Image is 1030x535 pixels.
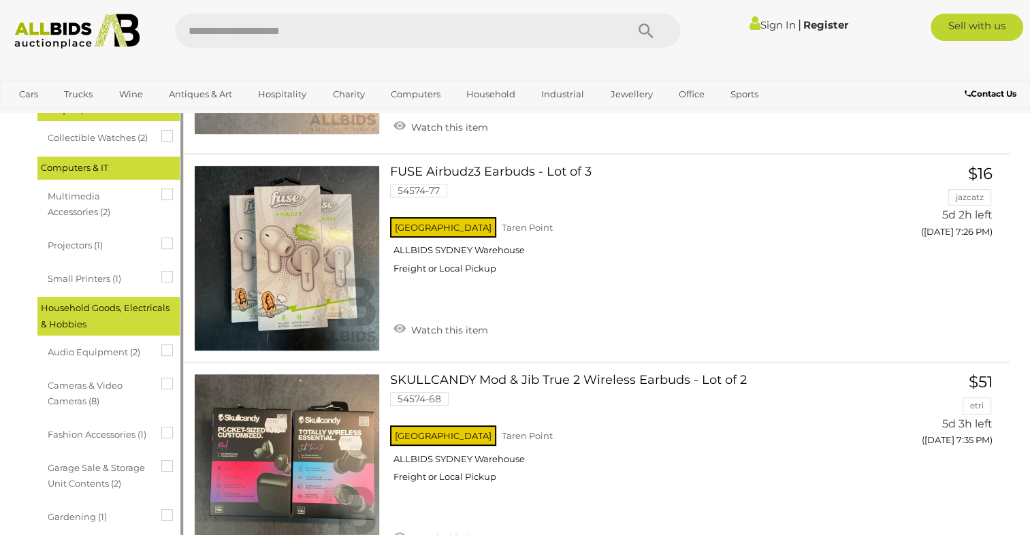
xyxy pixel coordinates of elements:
span: Multimedia Accessories (2) [48,185,150,221]
a: Office [670,83,713,106]
span: Collectible Watches (2) [48,127,150,146]
a: Hospitality [249,83,315,106]
span: $16 [968,164,993,183]
a: $16 jazcatz 5d 2h left ([DATE] 7:26 PM) [882,165,996,245]
a: Antiques & Art [160,83,241,106]
span: Fashion Accessories (1) [48,423,150,442]
a: [GEOGRAPHIC_DATA] [10,106,125,128]
span: Audio Equipment (2) [48,341,150,360]
button: Search [612,14,680,48]
a: Sign In [750,18,796,31]
a: Sports [722,83,767,106]
a: SKULLCANDY Mod & Jib True 2 Wireless Earbuds - Lot of 2 54574-68 [GEOGRAPHIC_DATA] Taren Point AL... [400,374,862,493]
a: $51 etri 5d 3h left ([DATE] 7:35 PM) [882,374,996,453]
a: Trucks [55,83,101,106]
span: Gardening (1) [48,506,150,525]
a: Contact Us [965,86,1020,101]
span: Projectors (1) [48,234,150,253]
span: Watch this item [408,121,488,133]
span: Cameras & Video Cameras (8) [48,374,150,410]
span: Watch this item [408,324,488,336]
a: Register [803,18,848,31]
a: Industrial [532,83,593,106]
span: $51 [969,372,993,391]
span: Small Printers (1) [48,267,150,287]
a: FUSE Airbudz3 Earbuds - Lot of 3 54574-77 [GEOGRAPHIC_DATA] Taren Point ALLBIDS SYDNEY Warehouse ... [400,165,862,285]
a: Cars [10,83,47,106]
a: Watch this item [390,116,492,136]
a: Charity [323,83,373,106]
a: Watch this item [390,319,492,339]
a: Sell with us [931,14,1023,41]
b: Contact Us [965,88,1016,99]
div: Household Goods, Electricals & Hobbies [37,297,180,336]
a: Wine [110,83,152,106]
a: Household [457,83,524,106]
a: Jewellery [602,83,662,106]
div: Computers & IT [37,157,180,179]
a: Computers [382,83,449,106]
span: | [798,17,801,32]
span: Garage Sale & Storage Unit Contents (2) [48,457,150,492]
img: Allbids.com.au [7,14,146,49]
